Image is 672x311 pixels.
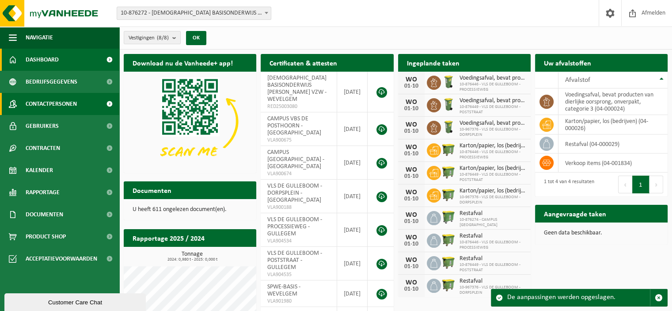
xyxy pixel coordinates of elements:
[459,150,526,160] span: 10-876446 - VLS DE GULLEBOOM - PROCESSIEWEG
[459,195,526,205] span: 10-967376 - VLS DE GULLEBOOM - DORPSPLEIN
[459,285,526,296] span: 10-967376 - VLS DE GULLEBOOM - DORPSPLEIN
[459,97,526,104] span: Voedingsafval, bevat producten van dierlijke oorsprong, onverpakt, categorie 3
[441,74,456,89] img: WB-0140-HPE-GN-50
[267,298,330,305] span: VLA901980
[128,257,256,262] span: 2024: 0,980 t - 2025: 0,000 t
[507,289,650,306] div: De aanpassingen werden opgeslagen.
[337,213,368,247] td: [DATE]
[535,205,615,222] h2: Aangevraagde taken
[26,203,63,226] span: Documenten
[124,54,242,71] h2: Download nu de Vanheede+ app!
[459,127,526,138] span: 10-967376 - VLS DE GULLEBOOM - DORPSPLEIN
[157,35,169,41] count: (8/8)
[402,257,420,264] div: WO
[26,49,59,71] span: Dashboard
[441,277,456,292] img: WB-1100-HPE-GN-50
[267,149,324,170] span: CAMPUS [GEOGRAPHIC_DATA] - [GEOGRAPHIC_DATA]
[124,229,213,246] h2: Rapportage 2025 / 2024
[26,137,60,159] span: Contracten
[128,251,256,262] h3: Tonnage
[402,279,420,286] div: WO
[402,166,420,173] div: WO
[337,180,368,213] td: [DATE]
[26,115,59,137] span: Gebruikers
[459,278,526,285] span: Restafval
[261,54,346,71] h2: Certificaten & attesten
[267,183,322,203] span: VLS DE GULLEBOOM - DORPSPLEIN - [GEOGRAPHIC_DATA]
[459,262,526,273] span: 10-876449 - VLS DE GULLEBOOM - POSTSTRAAT
[26,248,97,270] span: Acceptatievoorwaarden
[441,165,456,180] img: WB-1100-HPE-GN-50
[26,27,53,49] span: Navigatie
[26,71,77,93] span: Bedrijfsgegevens
[402,144,420,151] div: WO
[4,292,148,311] iframe: chat widget
[558,134,668,154] td: restafval (04-000029)
[402,264,420,270] div: 01-10
[459,142,526,150] span: Karton/papier, los (bedrijven)
[402,286,420,292] div: 01-10
[459,240,526,250] span: 10-876446 - VLS DE GULLEBOOM - PROCESSIEWEG
[441,97,456,112] img: WB-0140-HPE-GN-50
[402,241,420,247] div: 01-10
[535,54,600,71] h2: Uw afvalstoffen
[459,165,526,172] span: Karton/papier, los (bedrijven)
[117,7,271,19] span: 10-876272 - KATHOLIEK BASISONDERWIJS GULDENBERG VZW - WEVELGEM
[267,170,330,177] span: VLA900674
[267,75,327,103] span: [DEMOGRAPHIC_DATA] BASISONDERWIJS [PERSON_NAME] VZW - WEVELGEM
[337,72,368,112] td: [DATE]
[402,151,420,157] div: 01-10
[459,120,526,127] span: Voedingsafval, bevat producten van dierlijke oorsprong, onverpakt, categorie 3
[402,83,420,89] div: 01-10
[267,271,330,278] span: VLA904535
[558,115,668,134] td: karton/papier, los (bedrijven) (04-000026)
[402,173,420,180] div: 01-10
[117,7,271,20] span: 10-876272 - KATHOLIEK BASISONDERWIJS GULDENBERG VZW - WEVELGEM
[26,93,77,115] span: Contactpersonen
[459,104,526,115] span: 10-876449 - VLS DE GULLEBOOM - POSTSTRAAT
[459,82,526,92] span: 10-876446 - VLS DE GULLEBOOM - PROCESSIEWEG
[337,146,368,180] td: [DATE]
[402,121,420,128] div: WO
[267,216,322,237] span: VLS DE GULLEBOOM - PROCESSIEWEG - GULLEGEM
[337,112,368,146] td: [DATE]
[632,176,649,193] button: 1
[267,103,330,110] span: RED25003080
[558,88,668,115] td: voedingsafval, bevat producten van dierlijke oorsprong, onverpakt, categorie 3 (04-000024)
[129,31,169,45] span: Vestigingen
[459,233,526,240] span: Restafval
[441,255,456,270] img: WB-1100-HPE-GN-50
[558,154,668,173] td: verkoop items (04-001834)
[441,210,456,225] img: WB-0770-HPE-GN-50
[402,128,420,134] div: 01-10
[441,119,456,134] img: WB-0140-HPE-GN-50
[649,176,663,193] button: Next
[190,246,255,264] a: Bekijk rapportage
[402,219,420,225] div: 01-10
[459,188,526,195] span: Karton/papier, los (bedrijven)
[459,75,526,82] span: Voedingsafval, bevat producten van dierlijke oorsprong, onverpakt, categorie 3
[402,196,420,202] div: 01-10
[402,211,420,219] div: WO
[459,217,526,228] span: 10-876274 - CAMPUS [GEOGRAPHIC_DATA]
[26,181,60,203] span: Rapportage
[618,176,632,193] button: Previous
[124,72,256,171] img: Download de VHEPlus App
[402,76,420,83] div: WO
[337,280,368,307] td: [DATE]
[459,210,526,217] span: Restafval
[441,187,456,202] img: WB-1100-HPE-GN-50
[26,226,66,248] span: Product Shop
[402,234,420,241] div: WO
[26,159,53,181] span: Kalender
[124,31,181,44] button: Vestigingen(8/8)
[544,230,659,236] p: Geen data beschikbaar.
[398,54,468,71] h2: Ingeplande taken
[402,189,420,196] div: WO
[267,284,300,297] span: SPWE-BASIS - WEVELGEM
[402,106,420,112] div: 01-10
[441,142,456,157] img: WB-1100-HPE-GN-50
[337,247,368,280] td: [DATE]
[539,175,594,194] div: 1 tot 4 van 4 resultaten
